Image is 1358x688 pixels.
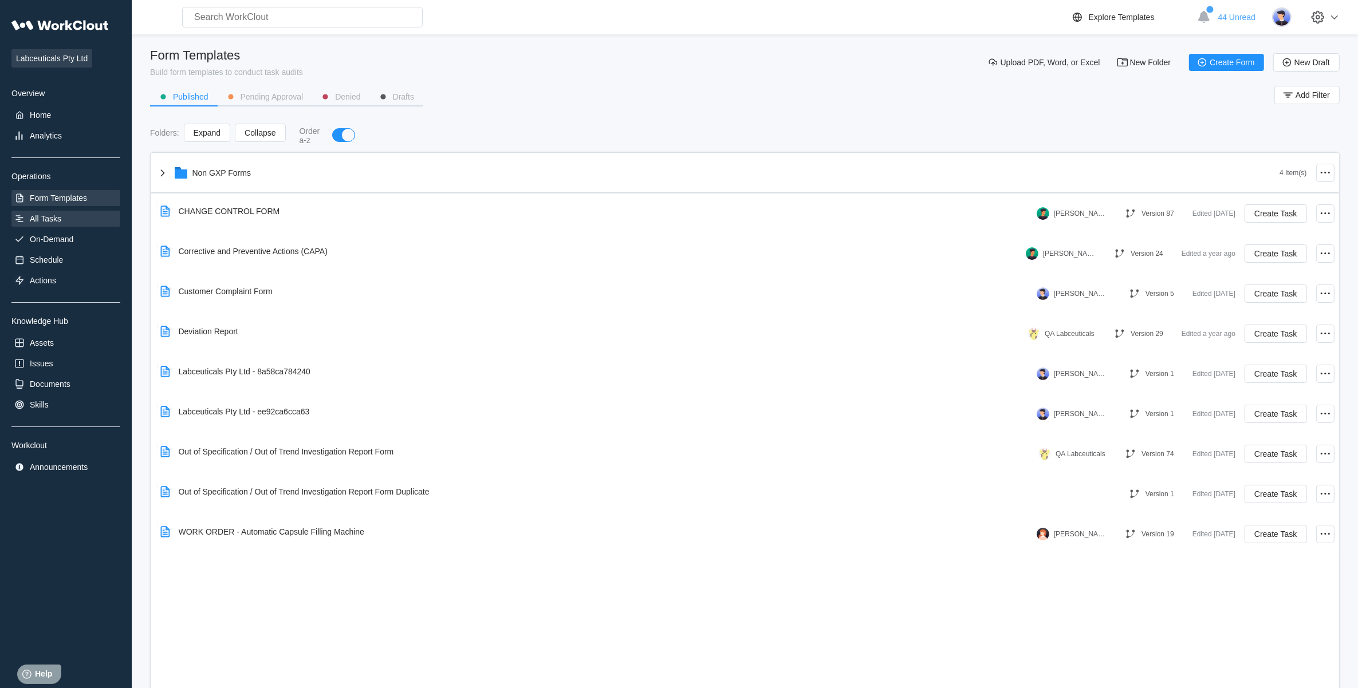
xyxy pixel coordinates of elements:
[11,355,120,371] a: Issues
[179,447,394,456] div: Out of Specification / Out of Trend Investigation Report Form
[30,131,62,140] div: Analytics
[1054,530,1105,538] div: [PERSON_NAME]
[1001,58,1100,66] span: Upload PDF, Word, or Excel
[1254,250,1297,258] span: Create Task
[150,48,303,63] div: Form Templates
[218,88,313,105] button: Pending Approval
[245,129,275,137] span: Collapse
[1254,530,1297,538] span: Create Task
[30,276,56,285] div: Actions
[30,400,49,409] div: Skills
[11,89,120,98] div: Overview
[241,93,304,101] div: Pending Approval
[182,7,423,27] input: Search WorkClout
[1218,13,1255,22] span: 44 Unread
[1294,58,1330,66] span: New Draft
[1192,287,1235,300] div: Edited [DATE]
[1038,448,1051,460] img: giraffee.png
[1037,408,1049,420] img: user-5.png
[1037,528,1049,540] img: user-2.png
[1028,327,1040,340] img: giraffee.png
[1043,250,1095,258] div: [PERSON_NAME]
[150,68,303,77] div: Build form templates to conduct task audits
[1245,525,1306,543] button: Create Task
[1245,325,1306,343] button: Create Task
[1245,445,1306,463] button: Create Task
[11,107,120,123] a: Home
[1189,54,1264,71] button: Create Form
[1245,485,1306,503] button: Create Task
[1131,250,1163,258] div: Version 24
[30,379,70,389] div: Documents
[1254,450,1297,458] span: Create Task
[1037,207,1049,220] img: user.png
[1141,450,1174,458] div: Version 74
[1192,367,1235,381] div: Edited [DATE]
[1192,207,1235,220] div: Edited [DATE]
[11,459,120,475] a: Announcements
[179,527,364,536] div: WORK ORDER - Automatic Capsule Filling Machine
[1192,407,1235,421] div: Edited [DATE]
[11,49,92,68] span: Labceuticals Pty Ltd
[1045,330,1095,338] div: QA Labceuticals
[1182,247,1235,260] div: Edited a year ago
[184,124,230,142] button: Expand
[150,128,179,137] div: Folders :
[312,88,369,105] button: Denied
[393,93,414,101] div: Drafts
[179,327,238,336] div: Deviation Report
[1037,367,1049,380] img: user-5.png
[30,110,51,120] div: Home
[1182,327,1235,341] div: Edited a year ago
[1109,54,1180,71] button: New Folder
[30,235,73,244] div: On-Demand
[11,441,120,450] div: Workclout
[1146,370,1174,378] div: Version 1
[1273,53,1340,72] button: New Draft
[179,287,273,296] div: Customer Complaint Form
[300,126,321,145] div: Order a-z
[192,168,251,177] div: Non GXP Forms
[30,338,54,347] div: Assets
[194,129,221,137] span: Expand
[1054,209,1105,218] div: [PERSON_NAME]
[11,272,120,288] a: Actions
[1054,410,1105,418] div: [PERSON_NAME]
[11,231,120,247] a: On-Demand
[1296,91,1330,99] span: Add Filter
[1272,7,1292,27] img: user-5.png
[179,247,328,256] div: Corrective and Preventive Actions (CAPA)
[1280,169,1306,177] div: 4 Item(s)
[1141,209,1174,218] div: Version 87
[1254,370,1297,378] span: Create Task
[1254,209,1297,218] span: Create Task
[11,172,120,181] div: Operations
[1254,410,1297,418] span: Create Task
[1146,290,1174,298] div: Version 5
[30,214,61,223] div: All Tasks
[150,88,218,105] button: Published
[11,190,120,206] a: Form Templates
[11,376,120,392] a: Documents
[11,397,120,413] a: Skills
[1210,58,1255,66] span: Create Form
[335,93,360,101] div: Denied
[30,462,88,472] div: Announcements
[11,335,120,351] a: Assets
[1054,290,1105,298] div: [PERSON_NAME]
[30,193,87,203] div: Form Templates
[235,124,285,142] button: Collapse
[980,54,1109,71] button: Upload PDF, Word, or Excel
[370,88,423,105] button: Drafts
[1254,490,1297,498] span: Create Task
[1146,490,1174,498] div: Version 1
[11,128,120,144] a: Analytics
[1131,330,1163,338] div: Version 29
[173,93,208,101] div: Published
[1056,450,1105,458] div: QA Labceuticals
[1026,247,1038,260] img: user.png
[11,252,120,268] a: Schedule
[1245,284,1306,303] button: Create Task
[1254,290,1297,298] span: Create Task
